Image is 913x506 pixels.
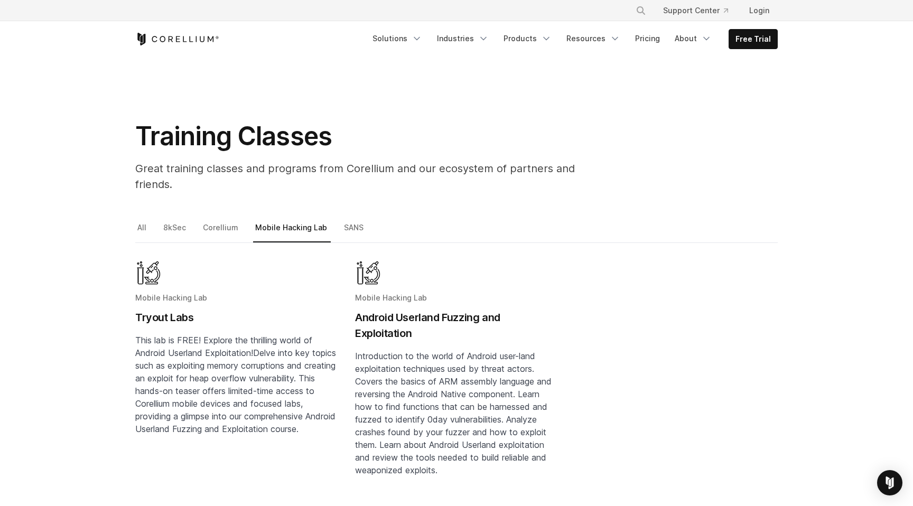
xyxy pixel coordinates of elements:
[366,29,428,48] a: Solutions
[135,33,219,45] a: Corellium Home
[729,30,777,49] a: Free Trial
[366,29,778,49] div: Navigation Menu
[135,293,207,302] span: Mobile Hacking Lab
[342,221,367,243] a: SANS
[741,1,778,20] a: Login
[201,221,242,243] a: Corellium
[135,120,611,152] h1: Training Classes
[161,221,190,243] a: 8kSec
[135,348,336,434] span: Delve into key topics such as exploiting memory corruptions and creating an exploit for heap over...
[135,310,338,325] h2: Tryout Labs
[668,29,718,48] a: About
[355,293,427,302] span: Mobile Hacking Lab
[631,1,650,20] button: Search
[135,335,312,358] span: This lab is FREE! Explore the thrilling world of Android Userland Exploitation!
[655,1,737,20] a: Support Center
[135,260,162,286] img: Mobile Hacking Lab - Graphic Only
[560,29,627,48] a: Resources
[623,1,778,20] div: Navigation Menu
[135,161,611,192] p: Great training classes and programs from Corellium and our ecosystem of partners and friends.
[253,221,331,243] a: Mobile Hacking Lab
[629,29,666,48] a: Pricing
[135,221,150,243] a: All
[497,29,558,48] a: Products
[355,260,381,286] img: Mobile Hacking Lab - Graphic Only
[877,470,902,495] div: Open Intercom Messenger
[431,29,495,48] a: Industries
[355,310,558,341] h2: Android Userland Fuzzing and Exploitation
[355,351,552,475] span: Introduction to the world of Android user-land exploitation techniques used by threat actors. Cov...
